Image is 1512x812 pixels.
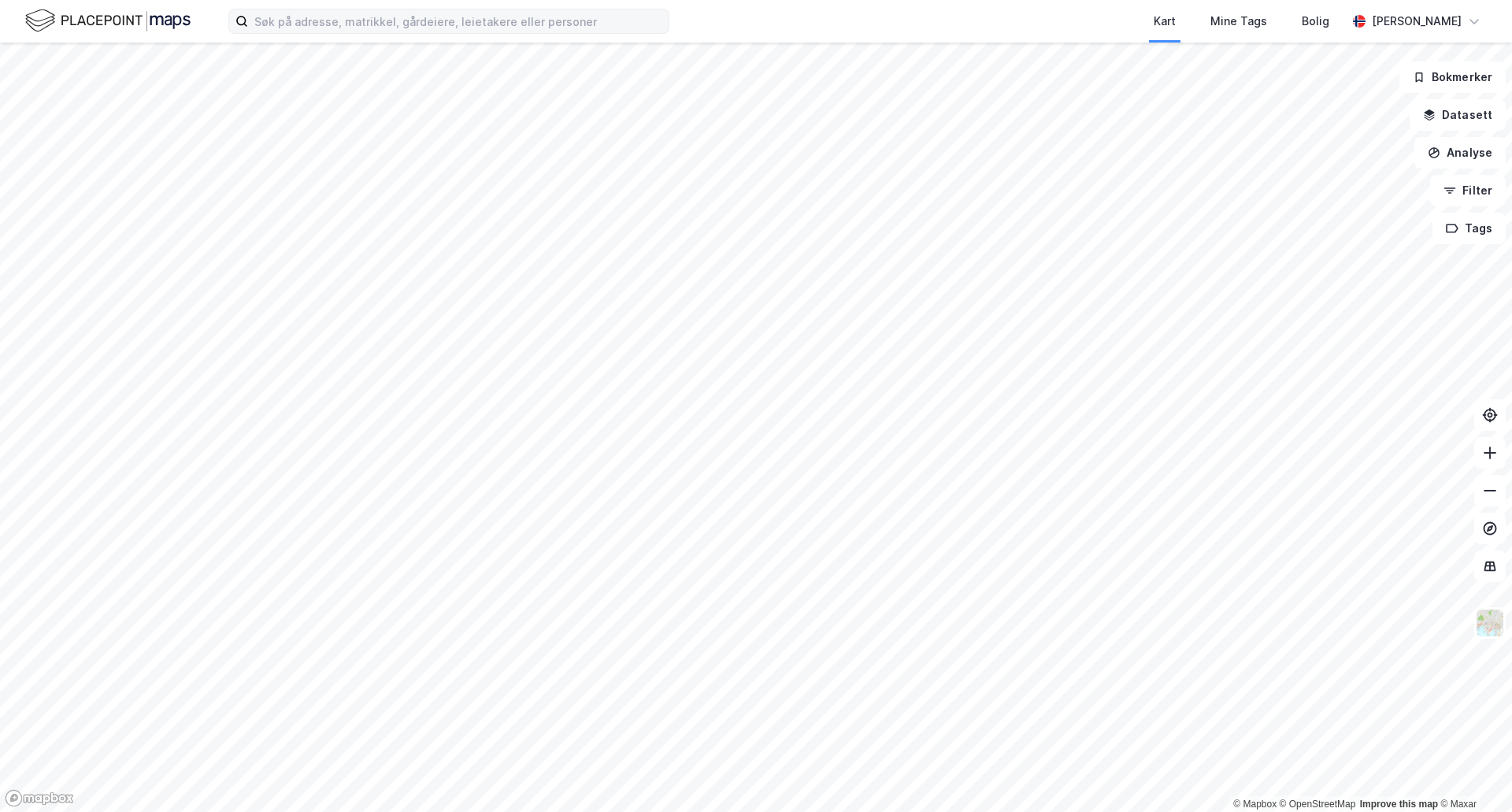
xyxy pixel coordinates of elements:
div: Kart [1154,12,1176,31]
div: Mine Tags [1210,12,1267,31]
div: Bolig [1302,12,1329,31]
input: Søk på adresse, matrikkel, gårdeiere, leietakere eller personer [248,9,669,33]
img: logo.f888ab2527a4732fd821a326f86c7f29.svg [25,7,191,35]
div: [PERSON_NAME] [1372,12,1462,31]
iframe: Chat Widget [1433,736,1512,812]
